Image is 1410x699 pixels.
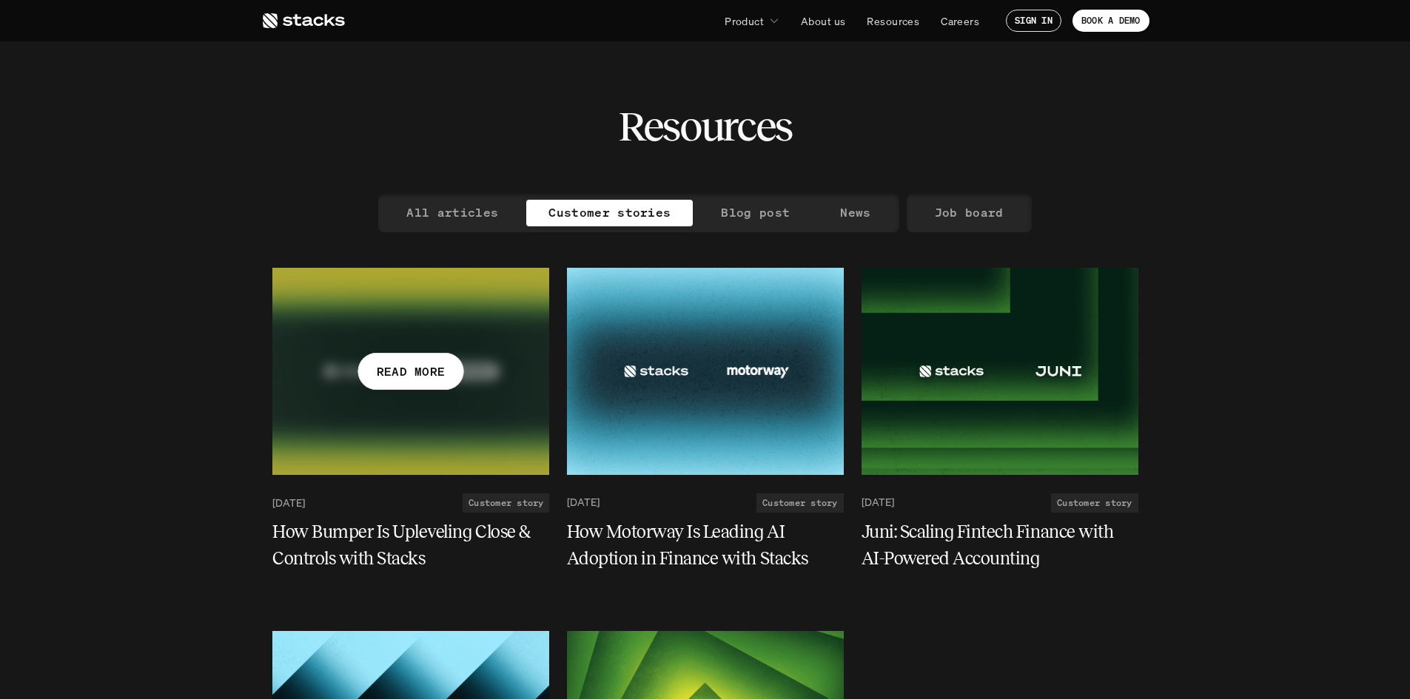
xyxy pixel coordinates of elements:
[699,200,812,226] a: Blog post
[567,493,844,513] a: [DATE]Customer story
[567,519,844,572] a: How Motorway Is Leading AI Adoption in Finance with Stacks
[862,519,1121,572] h5: Juni: Scaling Fintech Finance with AI-Powered Accounting
[867,13,919,29] p: Resources
[1015,16,1053,26] p: SIGN IN
[567,519,826,572] h5: How Motorway Is Leading AI Adoption in Finance with Stacks
[468,498,543,508] h2: Customer story
[272,519,531,572] h5: How Bumper Is Upleveling Close & Controls with Stacks
[913,200,1026,226] a: Job board
[721,202,790,223] p: Blog post
[862,493,1138,513] a: [DATE]Customer story
[818,200,893,226] a: News
[618,104,792,149] h2: Resources
[1057,498,1132,508] h2: Customer story
[567,496,600,509] p: [DATE]
[272,268,549,475] a: READ MORE
[1081,16,1141,26] p: BOOK A DEMO
[272,493,549,513] a: [DATE]Customer story
[384,200,520,226] a: All articles
[272,519,549,572] a: How Bumper Is Upleveling Close & Controls with Stacks
[932,7,988,34] a: Careers
[862,268,1138,475] img: Teal Flower
[862,519,1138,572] a: Juni: Scaling Fintech Finance with AI-Powered Accounting
[1072,10,1149,32] a: BOOK A DEMO
[941,13,979,29] p: Careers
[840,202,870,223] p: News
[272,496,305,509] p: [DATE]
[858,7,928,34] a: Resources
[526,200,693,226] a: Customer stories
[792,7,854,34] a: About us
[725,13,764,29] p: Product
[935,202,1004,223] p: Job board
[406,202,498,223] p: All articles
[548,202,671,223] p: Customer stories
[801,13,845,29] p: About us
[1006,10,1061,32] a: SIGN IN
[376,360,445,382] p: READ MORE
[762,498,837,508] h2: Customer story
[862,496,894,509] p: [DATE]
[222,67,286,78] a: Privacy Policy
